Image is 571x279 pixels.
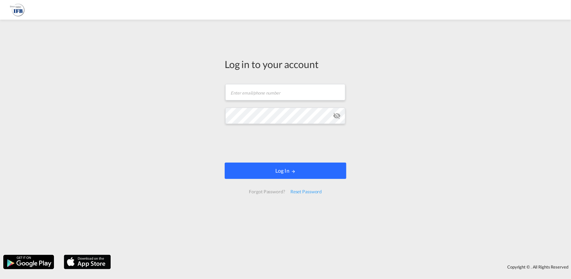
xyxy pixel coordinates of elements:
[225,57,346,71] div: Log in to your account
[225,84,345,100] input: Enter email/phone number
[236,131,335,156] iframe: reCAPTCHA
[288,186,325,198] div: Reset Password
[3,254,55,270] img: google.png
[114,261,571,272] div: Copyright © . All Rights Reserved
[225,163,346,179] button: LOGIN
[333,112,341,120] md-icon: icon-eye-off
[63,254,112,270] img: apple.png
[10,3,25,17] img: b628ab10256c11eeb52753acbc15d091.png
[246,186,287,198] div: Forgot Password?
